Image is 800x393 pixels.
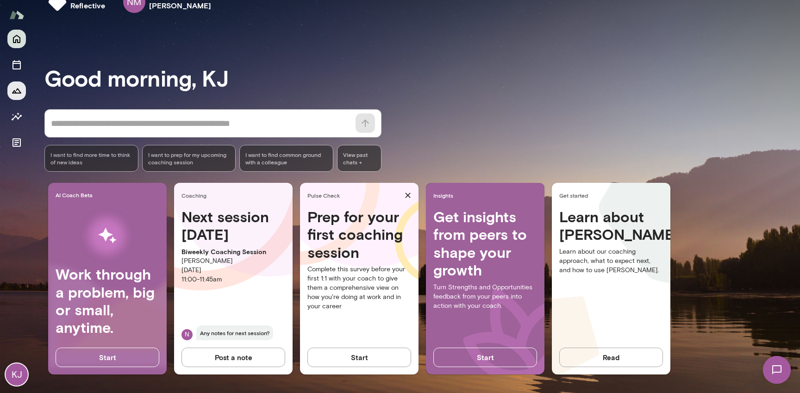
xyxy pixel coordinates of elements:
[307,208,411,261] h4: Prep for your first coaching session
[559,348,663,367] button: Read
[148,151,230,166] span: I want to prep for my upcoming coaching session
[559,208,663,243] h4: Learn about [PERSON_NAME]
[44,145,138,172] div: I want to find more time to think of new ideas
[433,192,541,199] span: Insights
[181,256,285,266] p: [PERSON_NAME]
[142,145,236,172] div: I want to prep for my upcoming coaching session
[239,145,333,172] div: I want to find common ground with a colleague
[181,192,289,199] span: Coaching
[9,6,24,24] img: Mento
[50,151,132,166] span: I want to find more time to think of new ideas
[307,192,401,199] span: Pulse Check
[181,208,285,243] h4: Next session [DATE]
[433,208,537,279] h4: Get insights from peers to shape your growth
[337,145,381,172] span: View past chats ->
[56,348,159,367] button: Start
[56,191,163,199] span: AI Coach Beta
[181,329,193,340] div: N
[433,283,537,311] p: Turn Strengths and Opportunities feedback from your peers into action with your coach.
[307,348,411,367] button: Start
[181,275,285,284] p: 11:00 - 11:45am
[66,206,149,265] img: AI Workflows
[181,266,285,275] p: [DATE]
[307,265,411,311] p: Complete this survey before your first 1:1 with your coach to give them a comprehensive view on h...
[44,65,800,91] h3: Good morning, KJ
[181,247,285,256] p: Biweekly Coaching Session
[7,81,26,100] button: Growth Plan
[7,56,26,74] button: Sessions
[433,348,537,367] button: Start
[245,151,327,166] span: I want to find common ground with a colleague
[6,363,28,386] div: KJ
[7,107,26,126] button: Insights
[7,30,26,48] button: Home
[559,247,663,275] p: Learn about our coaching approach, what to expect next, and how to use [PERSON_NAME].
[56,265,159,337] h4: Work through a problem, big or small, anytime.
[7,133,26,152] button: Documents
[559,192,667,199] span: Get started
[181,348,285,367] button: Post a note
[196,325,273,340] span: Any notes for next session?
